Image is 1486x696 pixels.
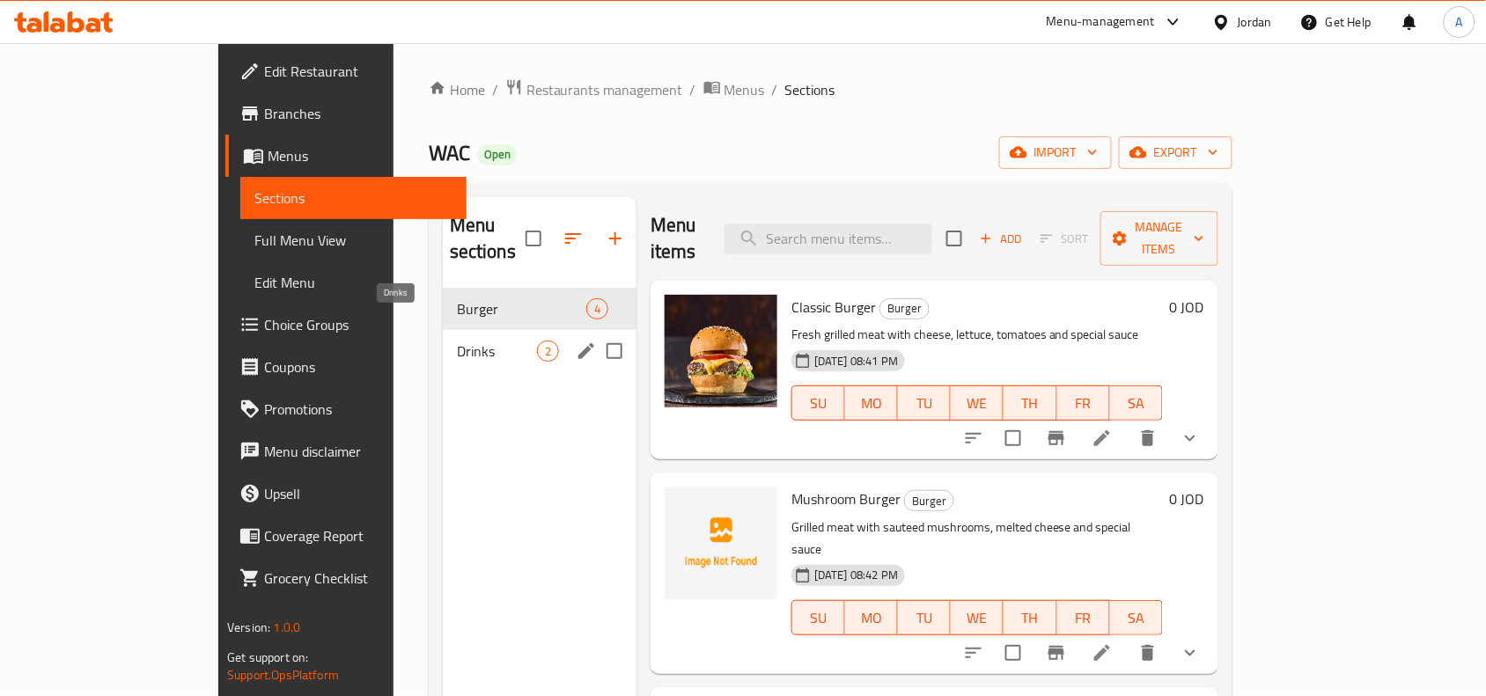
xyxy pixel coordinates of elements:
span: A [1456,12,1463,32]
a: Menus [703,78,765,101]
button: SU [791,600,845,635]
a: Full Menu View [240,219,467,261]
span: Coverage Report [264,525,452,546]
button: Manage items [1100,211,1218,266]
button: TU [898,600,951,635]
span: 2 [538,343,558,360]
div: items [586,298,608,319]
span: Burger [880,298,929,319]
a: Restaurants management [505,78,683,101]
a: Edit menu item [1092,642,1113,663]
span: Add [977,229,1025,249]
span: SA [1117,391,1156,416]
span: WAC [429,133,470,172]
span: Mushroom Burger [791,486,901,512]
span: Edit Restaurant [264,61,452,82]
span: SU [799,391,838,416]
button: SA [1110,385,1163,421]
h6: 0 JOD [1170,487,1204,511]
h6: 0 JOD [1170,295,1204,319]
span: Select to update [995,420,1032,457]
span: Grocery Checklist [264,568,452,589]
span: Drinks [457,341,537,362]
span: Sections [785,79,835,100]
span: Choice Groups [264,314,452,335]
button: edit [573,338,600,364]
li: / [690,79,696,100]
a: Coverage Report [225,515,467,557]
span: Restaurants management [526,79,683,100]
span: Select section first [1029,225,1100,253]
span: [DATE] 08:41 PM [807,353,905,370]
span: export [1133,142,1218,164]
button: Branch-specific-item [1035,632,1078,674]
h2: Menu sections [450,212,526,265]
div: Menu-management [1047,11,1155,33]
button: Add [973,225,1029,253]
button: TH [1004,385,1056,421]
button: SA [1110,600,1163,635]
p: Fresh grilled meat with cheese, lettuce, tomatoes and special sauce [791,324,1163,346]
a: Edit Restaurant [225,50,467,92]
button: export [1119,136,1232,169]
span: Branches [264,103,452,124]
span: Add item [973,225,1029,253]
a: Promotions [225,388,467,430]
p: Grilled meat with sauteed mushrooms, melted cheese and special sauce [791,517,1163,560]
li: / [492,79,498,100]
li: / [772,79,778,100]
span: Sections [254,187,452,209]
button: import [999,136,1112,169]
div: Burger [879,298,930,319]
span: Promotions [264,399,452,420]
a: Sections [240,177,467,219]
span: TU [905,605,944,631]
span: import [1013,142,1098,164]
div: Open [477,144,518,165]
span: TU [905,391,944,416]
span: Menu disclaimer [264,441,452,462]
button: Add section [594,217,636,260]
a: Choice Groups [225,304,467,346]
span: MO [852,391,891,416]
img: Mushroom Burger [665,487,777,599]
button: Branch-specific-item [1035,417,1078,459]
a: Branches [225,92,467,135]
span: Upsell [264,483,452,504]
a: Edit menu item [1092,428,1113,449]
button: MO [845,600,898,635]
span: Get support on: [227,646,308,669]
button: sort-choices [953,417,995,459]
span: Sort sections [552,217,594,260]
span: Open [477,147,518,162]
span: Select to update [995,634,1032,671]
span: Menus [725,79,765,100]
span: SA [1117,605,1156,631]
span: FR [1064,605,1103,631]
a: Upsell [225,473,467,515]
button: show more [1169,417,1211,459]
img: Classic Burger [665,295,777,407]
span: Menus [268,145,452,166]
span: TH [1011,605,1049,631]
span: Select all sections [515,220,552,257]
svg: Show Choices [1180,428,1201,449]
button: TU [898,385,951,421]
button: WE [951,385,1004,421]
a: Coupons [225,346,467,388]
h2: Menu items [651,212,703,265]
span: TH [1011,391,1049,416]
button: delete [1127,417,1169,459]
span: Burger [457,298,586,319]
a: Menu disclaimer [225,430,467,473]
button: SU [791,385,845,421]
div: Drinks2edit [443,330,636,372]
button: delete [1127,632,1169,674]
span: Edit Menu [254,272,452,293]
span: [DATE] 08:42 PM [807,567,905,583]
span: Manage items [1114,216,1204,260]
span: WE [958,391,997,416]
span: Select section [936,220,973,257]
svg: Show Choices [1180,642,1201,663]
